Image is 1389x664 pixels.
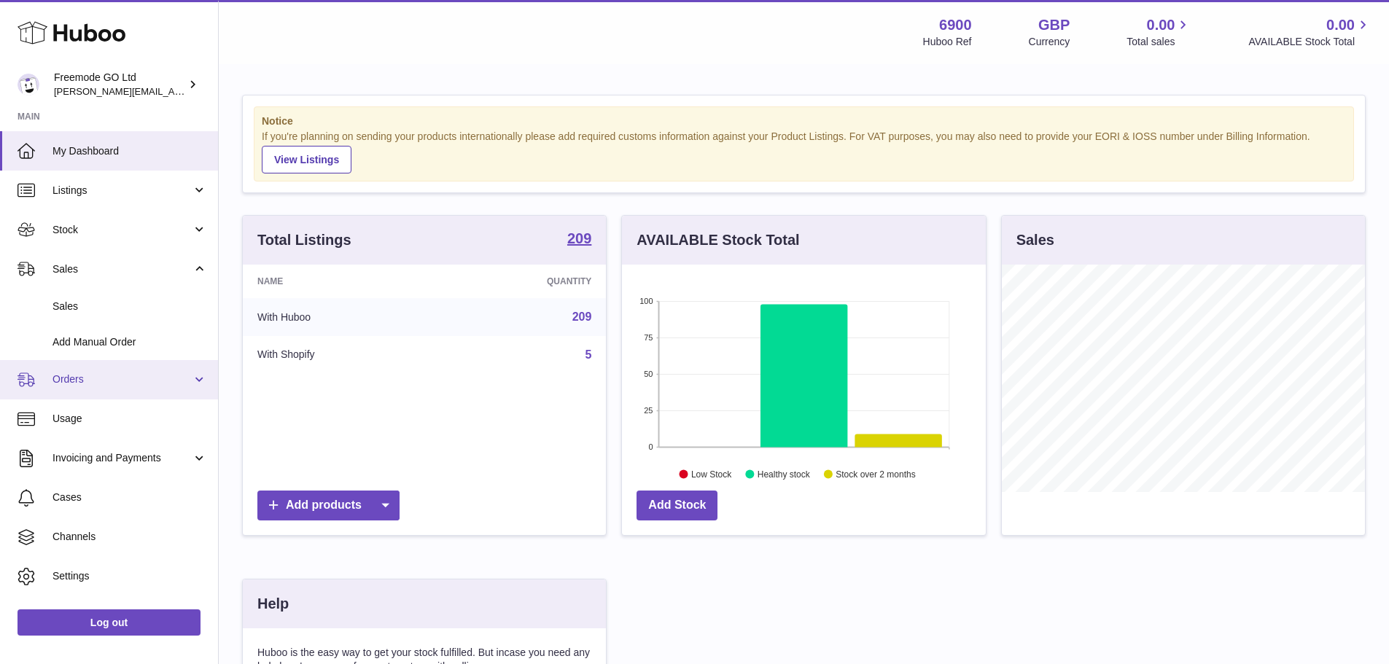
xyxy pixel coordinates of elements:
[257,594,289,614] h3: Help
[1038,15,1070,35] strong: GBP
[52,412,207,426] span: Usage
[639,297,653,305] text: 100
[52,372,192,386] span: Orders
[54,71,185,98] div: Freemode GO Ltd
[836,469,916,479] text: Stock over 2 months
[52,262,192,276] span: Sales
[645,333,653,342] text: 75
[645,406,653,415] text: 25
[567,231,591,249] a: 209
[262,114,1346,128] strong: Notice
[1248,35,1372,49] span: AVAILABLE Stock Total
[257,491,400,520] a: Add products
[52,530,207,544] span: Channels
[17,609,201,636] a: Log out
[1016,230,1054,250] h3: Sales
[52,223,192,237] span: Stock
[1127,35,1191,49] span: Total sales
[243,298,439,336] td: With Huboo
[52,335,207,349] span: Add Manual Order
[649,442,653,451] text: 0
[1147,15,1175,35] span: 0.00
[262,146,351,173] a: View Listings
[243,336,439,374] td: With Shopify
[257,230,351,250] h3: Total Listings
[637,230,799,250] h3: AVAILABLE Stock Total
[1326,15,1355,35] span: 0.00
[52,569,207,583] span: Settings
[567,231,591,246] strong: 209
[637,491,717,520] a: Add Stock
[52,451,192,465] span: Invoicing and Payments
[758,469,811,479] text: Healthy stock
[262,130,1346,173] div: If you're planning on sending your products internationally please add required customs informati...
[243,265,439,298] th: Name
[939,15,972,35] strong: 6900
[17,74,39,95] img: lenka.smikniarova@gioteck.com
[1127,15,1191,49] a: 0.00 Total sales
[645,370,653,378] text: 50
[52,300,207,313] span: Sales
[54,85,292,97] span: [PERSON_NAME][EMAIL_ADDRESS][DOMAIN_NAME]
[572,310,592,323] a: 209
[585,348,591,361] a: 5
[52,184,192,198] span: Listings
[52,491,207,504] span: Cases
[691,469,732,479] text: Low Stock
[1248,15,1372,49] a: 0.00 AVAILABLE Stock Total
[439,265,607,298] th: Quantity
[923,35,972,49] div: Huboo Ref
[52,144,207,158] span: My Dashboard
[1029,35,1070,49] div: Currency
